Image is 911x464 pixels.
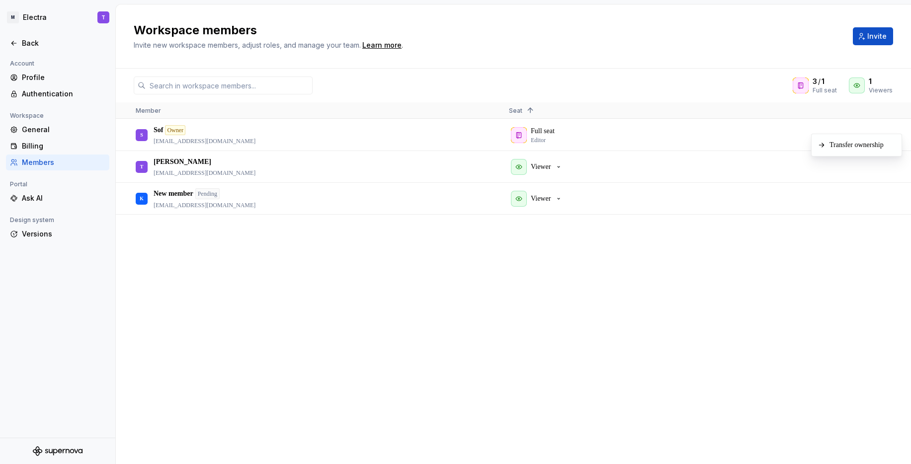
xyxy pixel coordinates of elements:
[22,89,105,99] div: Authentication
[509,107,522,114] span: Seat
[6,70,109,85] a: Profile
[7,11,19,23] div: M
[22,193,105,203] div: Ask AI
[136,107,161,114] span: Member
[22,141,105,151] div: Billing
[165,125,185,135] div: Owner
[811,134,902,156] div: Context Menu
[6,86,109,102] a: Authentication
[101,13,105,21] div: T
[6,122,109,138] a: General
[22,229,105,239] div: Versions
[33,446,83,456] svg: Supernova Logo
[6,214,58,226] div: Design system
[154,125,163,135] p: Sof
[140,125,143,145] div: S
[813,77,817,86] span: 3
[853,27,893,45] button: Invite
[6,138,109,154] a: Billing
[362,40,402,50] a: Learn more
[6,110,48,122] div: Workspace
[154,201,255,209] p: [EMAIL_ADDRESS][DOMAIN_NAME]
[22,73,105,82] div: Profile
[154,157,211,167] p: [PERSON_NAME]
[2,6,113,28] button: MElectraT
[869,77,872,86] span: 1
[6,178,31,190] div: Portal
[22,157,105,167] div: Members
[813,77,837,86] div: /
[6,190,109,206] a: Ask AI
[195,188,220,199] div: Pending
[146,77,313,94] input: Search in workspace members...
[23,12,47,22] div: Electra
[140,189,144,208] div: K
[134,41,361,49] span: Invite new workspace members, adjust roles, and manage your team.
[22,125,105,135] div: General
[509,157,567,177] button: Viewer
[22,38,105,48] div: Back
[531,194,551,204] p: Viewer
[867,31,887,41] span: Invite
[531,162,551,172] p: Viewer
[813,86,837,94] div: Full seat
[154,189,193,199] p: New member
[6,35,109,51] a: Back
[154,169,255,177] p: [EMAIL_ADDRESS][DOMAIN_NAME]
[869,86,893,94] div: Viewers
[6,58,38,70] div: Account
[826,136,892,154] span: Transfer ownership
[6,226,109,242] a: Versions
[509,189,567,209] button: Viewer
[6,155,109,170] a: Members
[822,77,825,86] span: 1
[361,42,403,49] span: .
[154,137,255,145] p: [EMAIL_ADDRESS][DOMAIN_NAME]
[140,157,144,176] div: T
[134,22,841,38] h2: Workspace members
